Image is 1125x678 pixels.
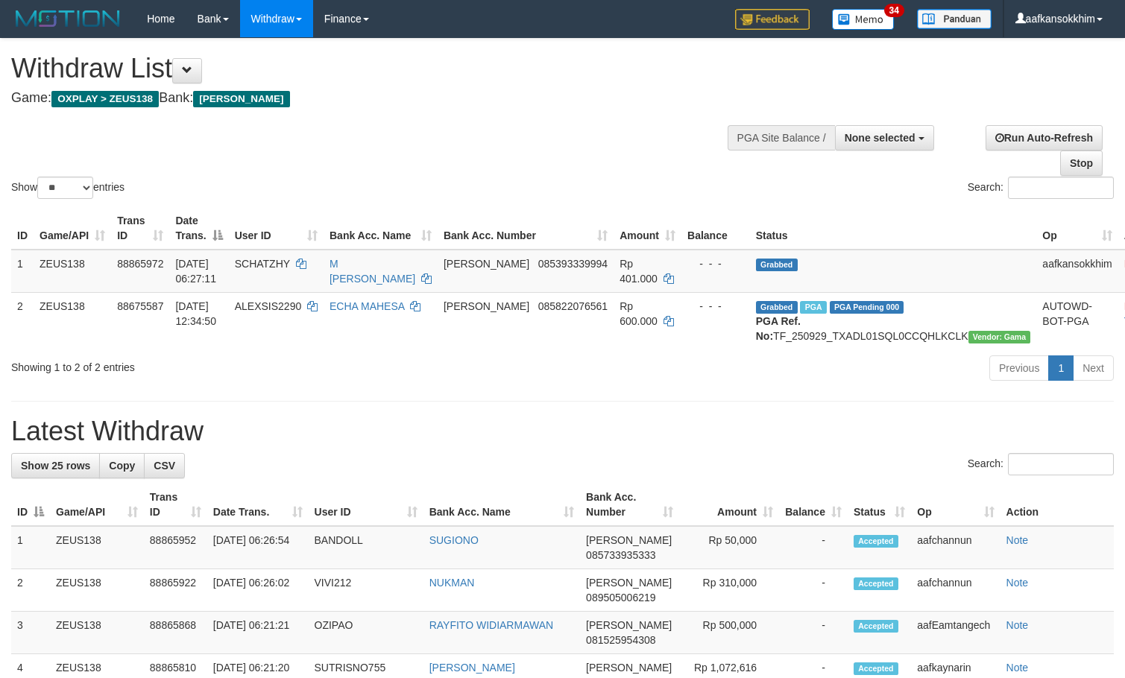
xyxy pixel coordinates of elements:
[1008,453,1114,475] input: Search:
[586,662,672,674] span: [PERSON_NAME]
[330,300,404,312] a: ECHA MAHESA
[429,534,479,546] a: SUGIONO
[117,258,163,270] span: 88865972
[756,315,801,342] b: PGA Ref. No:
[586,592,655,603] span: Copy 089505006219 to clipboard
[1048,355,1074,381] a: 1
[911,484,1000,526] th: Op: activate to sort column ascending
[538,300,608,312] span: Copy 085822076561 to clipboard
[11,354,458,375] div: Showing 1 to 2 of 2 entries
[750,292,1037,349] td: TF_250929_TXADL01SQL0CCQHLKCLK
[235,258,290,270] span: SCHATZHY
[620,300,658,327] span: Rp 600.000
[117,300,163,312] span: 88675587
[51,91,159,107] span: OXPLAY > ZEUS138
[207,612,309,654] td: [DATE] 06:21:21
[854,620,898,633] span: Accepted
[756,301,798,314] span: Grabbed
[884,4,904,17] span: 34
[324,207,438,250] th: Bank Acc. Name: activate to sort column ascending
[444,300,529,312] span: [PERSON_NAME]
[175,258,216,285] span: [DATE] 06:27:11
[968,177,1114,199] label: Search:
[50,569,144,612] td: ZEUS138
[986,125,1103,151] a: Run Auto-Refresh
[11,569,50,612] td: 2
[687,299,744,314] div: - - -
[11,250,34,293] td: 1
[50,612,144,654] td: ZEUS138
[11,453,100,478] a: Show 25 rows
[845,132,916,144] span: None selected
[1006,577,1029,589] a: Note
[11,416,1114,446] h1: Latest Withdraw
[11,292,34,349] td: 2
[989,355,1049,381] a: Previous
[800,301,826,314] span: Marked by aafpengsreynich
[854,577,898,590] span: Accepted
[911,526,1000,569] td: aafchannun
[144,612,207,654] td: 88865868
[99,453,145,478] a: Copy
[1000,484,1114,526] th: Action
[109,460,135,472] span: Copy
[1036,292,1118,349] td: AUTOWD-BOT-PGA
[207,526,309,569] td: [DATE] 06:26:54
[11,207,34,250] th: ID
[1006,619,1029,631] a: Note
[50,484,144,526] th: Game/API: activate to sort column ascending
[207,569,309,612] td: [DATE] 06:26:02
[835,125,934,151] button: None selected
[911,569,1000,612] td: aafchannun
[34,292,111,349] td: ZEUS138
[309,484,423,526] th: User ID: activate to sort column ascending
[144,569,207,612] td: 88865922
[11,484,50,526] th: ID: activate to sort column descending
[779,612,848,654] td: -
[586,619,672,631] span: [PERSON_NAME]
[34,207,111,250] th: Game/API: activate to sort column ascending
[779,569,848,612] td: -
[11,91,735,106] h4: Game: Bank:
[207,484,309,526] th: Date Trans.: activate to sort column ascending
[854,535,898,548] span: Accepted
[728,125,835,151] div: PGA Site Balance /
[538,258,608,270] span: Copy 085393339994 to clipboard
[750,207,1037,250] th: Status
[11,177,125,199] label: Show entries
[779,484,848,526] th: Balance: activate to sort column ascending
[779,526,848,569] td: -
[309,569,423,612] td: VIVI212
[1008,177,1114,199] input: Search:
[1060,151,1103,176] a: Stop
[144,526,207,569] td: 88865952
[586,534,672,546] span: [PERSON_NAME]
[1006,534,1029,546] a: Note
[11,54,735,83] h1: Withdraw List
[444,258,529,270] span: [PERSON_NAME]
[175,300,216,327] span: [DATE] 12:34:50
[832,9,895,30] img: Button%20Memo.svg
[309,612,423,654] td: OZIPAO
[735,9,810,30] img: Feedback.jpg
[11,526,50,569] td: 1
[1036,207,1118,250] th: Op: activate to sort column ascending
[911,612,1000,654] td: aafEamtangech
[193,91,289,107] span: [PERSON_NAME]
[144,484,207,526] th: Trans ID: activate to sort column ascending
[1073,355,1114,381] a: Next
[1036,250,1118,293] td: aafkansokkhim
[21,460,90,472] span: Show 25 rows
[235,300,302,312] span: ALEXSIS2290
[586,577,672,589] span: [PERSON_NAME]
[111,207,169,250] th: Trans ID: activate to sort column ascending
[11,612,50,654] td: 3
[854,662,898,675] span: Accepted
[917,9,992,29] img: panduan.png
[687,256,744,271] div: - - -
[620,258,658,285] span: Rp 401.000
[37,177,93,199] select: Showentries
[586,549,655,561] span: Copy 085733935333 to clipboard
[968,453,1114,475] label: Search:
[1006,662,1029,674] a: Note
